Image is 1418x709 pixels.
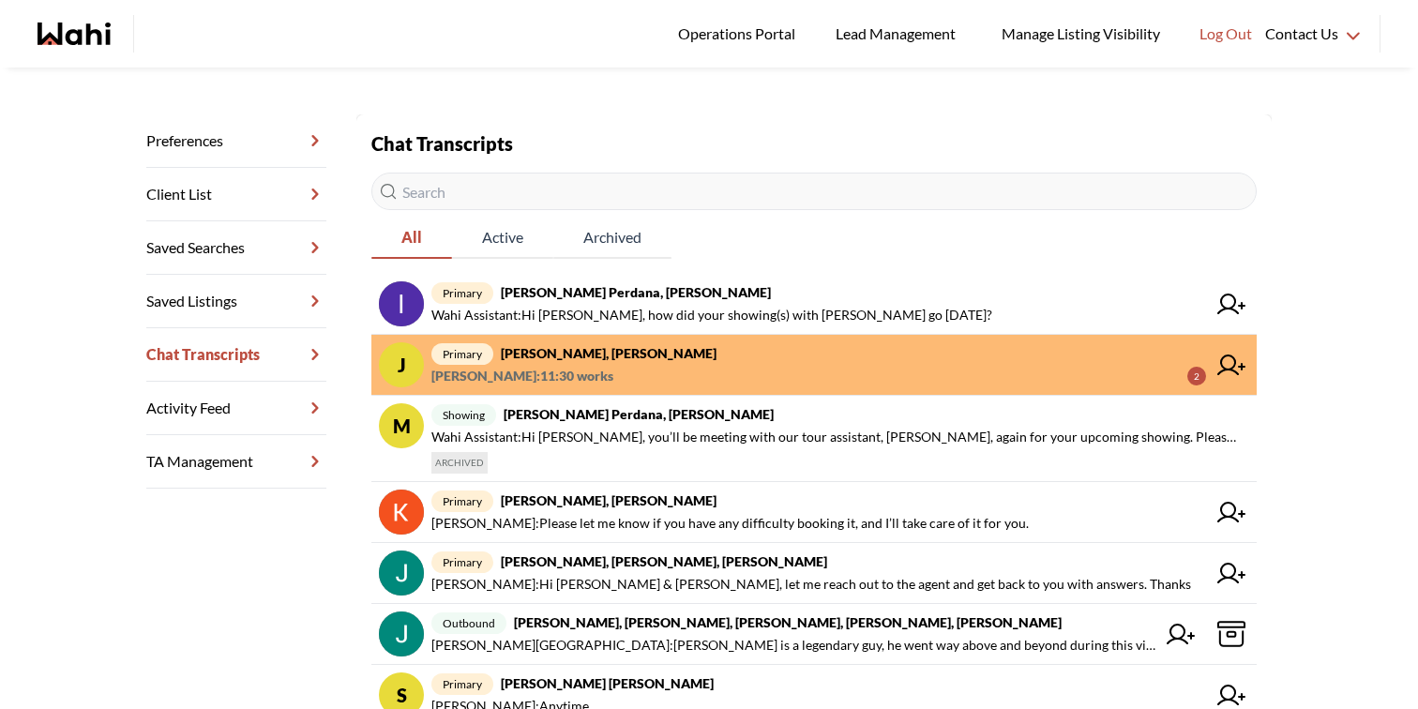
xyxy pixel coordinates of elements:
span: ARCHIVED [431,452,488,474]
button: Archived [553,218,671,259]
strong: [PERSON_NAME], [PERSON_NAME], [PERSON_NAME] [501,553,827,569]
a: Mshowing[PERSON_NAME] perdana, [PERSON_NAME]Wahi Assistant:Hi [PERSON_NAME], you’ll be meeting wi... [371,396,1257,482]
div: J [379,342,424,387]
img: chat avatar [379,551,424,596]
a: Saved Searches [146,221,326,275]
a: Chat Transcripts [146,328,326,382]
span: primary [431,551,493,573]
span: Manage Listing Visibility [996,22,1166,46]
span: Wahi Assistant : Hi [PERSON_NAME], how did your showing(s) with [PERSON_NAME] go [DATE]? [431,304,992,326]
a: primary[PERSON_NAME] perdana, [PERSON_NAME]Wahi Assistant:Hi [PERSON_NAME], how did your showing(... [371,274,1257,335]
span: [PERSON_NAME] : Hi [PERSON_NAME] & [PERSON_NAME], let me reach out to the agent and get back to y... [431,573,1191,596]
span: [PERSON_NAME] : 11:30 works [431,365,613,387]
span: showing [431,404,496,426]
span: Log Out [1199,22,1252,46]
span: primary [431,282,493,304]
span: Wahi Assistant : Hi [PERSON_NAME], you’ll be meeting with our tour assistant, [PERSON_NAME], agai... [431,426,1242,448]
img: chat avatar [379,490,424,535]
strong: [PERSON_NAME], [PERSON_NAME] [501,345,717,361]
span: Lead Management [836,22,962,46]
a: TA Management [146,435,326,489]
span: [PERSON_NAME] : Please let me know if you have any difficulty booking it, and I’ll take care of i... [431,512,1029,535]
a: Client List [146,168,326,221]
a: Saved Listings [146,275,326,328]
a: Wahi homepage [38,23,111,45]
span: primary [431,673,493,695]
a: Preferences [146,114,326,168]
strong: [PERSON_NAME] perdana, [PERSON_NAME] [504,406,774,422]
a: primary[PERSON_NAME], [PERSON_NAME][PERSON_NAME]:Please let me know if you have any difficulty bo... [371,482,1257,543]
a: outbound[PERSON_NAME], [PERSON_NAME], [PERSON_NAME], [PERSON_NAME], [PERSON_NAME][PERSON_NAME][GE... [371,604,1257,665]
span: primary [431,343,493,365]
span: Active [452,218,553,257]
strong: [PERSON_NAME], [PERSON_NAME] [501,492,717,508]
span: primary [431,490,493,512]
strong: [PERSON_NAME], [PERSON_NAME], [PERSON_NAME], [PERSON_NAME], [PERSON_NAME] [514,614,1062,630]
a: Jprimary[PERSON_NAME], [PERSON_NAME][PERSON_NAME]:11:30 works2 [371,335,1257,396]
div: 2 [1187,367,1206,385]
button: All [371,218,452,259]
span: All [371,218,452,257]
span: [PERSON_NAME][GEOGRAPHIC_DATA] : [PERSON_NAME] is a legendary guy, he went way above and beyond d... [431,634,1155,656]
a: primary[PERSON_NAME], [PERSON_NAME], [PERSON_NAME][PERSON_NAME]:Hi [PERSON_NAME] & [PERSON_NAME],... [371,543,1257,604]
strong: Chat Transcripts [371,132,513,155]
input: Search [371,173,1257,210]
span: outbound [431,612,506,634]
a: Activity Feed [146,382,326,435]
span: Operations Portal [678,22,802,46]
button: Active [452,218,553,259]
img: chat avatar [379,281,424,326]
span: Archived [553,218,671,257]
strong: [PERSON_NAME] perdana, [PERSON_NAME] [501,284,771,300]
div: M [379,403,424,448]
strong: [PERSON_NAME] [PERSON_NAME] [501,675,714,691]
img: chat avatar [379,611,424,656]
